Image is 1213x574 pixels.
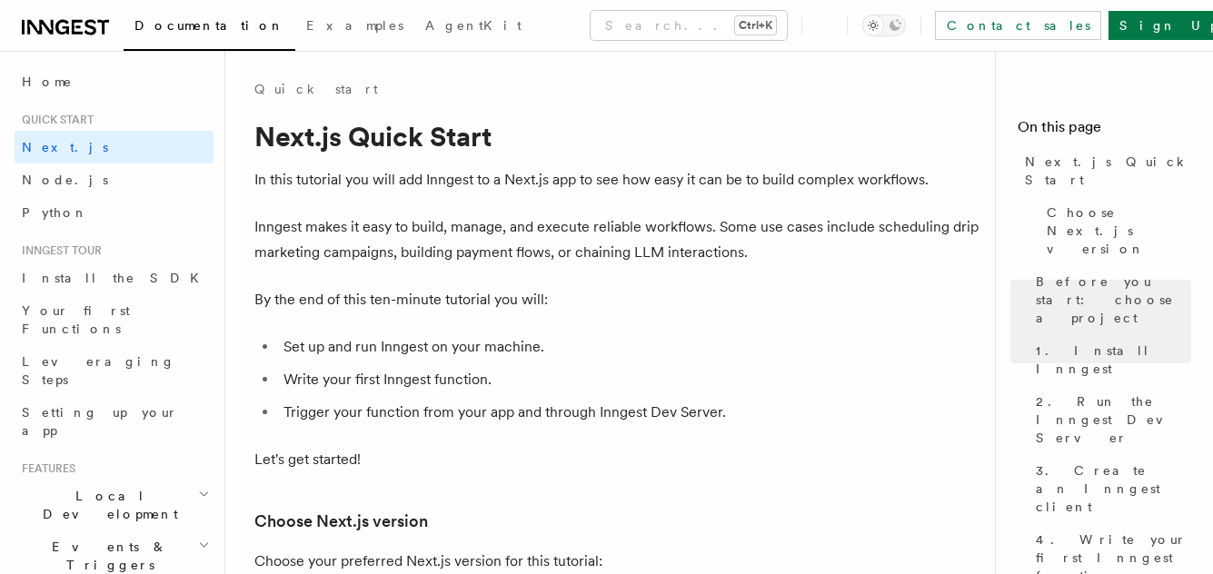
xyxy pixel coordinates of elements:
a: Next.js Quick Start [1018,145,1191,196]
span: Events & Triggers [15,538,198,574]
span: Home [22,73,73,91]
p: Let's get started! [254,447,980,472]
span: Python [22,205,88,220]
li: Trigger your function from your app and through Inngest Dev Server. [278,400,980,425]
a: Install the SDK [15,262,214,294]
span: Quick start [15,113,94,127]
span: Node.js [22,173,108,187]
button: Local Development [15,480,214,530]
a: Documentation [124,5,295,51]
a: Choose Next.js version [1039,196,1191,265]
p: By the end of this ten-minute tutorial you will: [254,287,980,312]
p: Choose your preferred Next.js version for this tutorial: [254,549,980,574]
span: Choose Next.js version [1047,203,1191,258]
span: Documentation [134,18,284,33]
span: Next.js [22,140,108,154]
span: Features [15,461,75,476]
span: Local Development [15,487,198,523]
span: Examples [306,18,403,33]
a: Home [15,65,214,98]
span: 3. Create an Inngest client [1036,461,1191,516]
span: Next.js Quick Start [1025,153,1191,189]
span: Leveraging Steps [22,354,175,387]
a: Node.js [15,163,214,196]
li: Write your first Inngest function. [278,367,980,392]
span: Inngest tour [15,243,102,258]
p: In this tutorial you will add Inngest to a Next.js app to see how easy it can be to build complex... [254,167,980,193]
span: 1. Install Inngest [1036,341,1191,378]
span: Setting up your app [22,405,178,438]
a: Setting up your app [15,396,214,447]
li: Set up and run Inngest on your machine. [278,334,980,360]
kbd: Ctrl+K [735,16,776,35]
a: Choose Next.js version [254,509,428,534]
span: Before you start: choose a project [1036,272,1191,327]
a: 2. Run the Inngest Dev Server [1029,385,1191,454]
h1: Next.js Quick Start [254,120,980,153]
span: AgentKit [425,18,522,33]
a: AgentKit [414,5,532,49]
span: Install the SDK [22,271,210,285]
span: Your first Functions [22,303,130,336]
span: 2. Run the Inngest Dev Server [1036,392,1191,447]
a: 1. Install Inngest [1029,334,1191,385]
a: Your first Functions [15,294,214,345]
a: Quick start [254,80,378,98]
a: Contact sales [935,11,1101,40]
a: Examples [295,5,414,49]
a: Before you start: choose a project [1029,265,1191,334]
a: Next.js [15,131,214,163]
a: Leveraging Steps [15,345,214,396]
p: Inngest makes it easy to build, manage, and execute reliable workflows. Some use cases include sc... [254,214,980,265]
button: Search...Ctrl+K [591,11,787,40]
a: Python [15,196,214,229]
a: 3. Create an Inngest client [1029,454,1191,523]
h4: On this page [1018,116,1191,145]
button: Toggle dark mode [862,15,906,36]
